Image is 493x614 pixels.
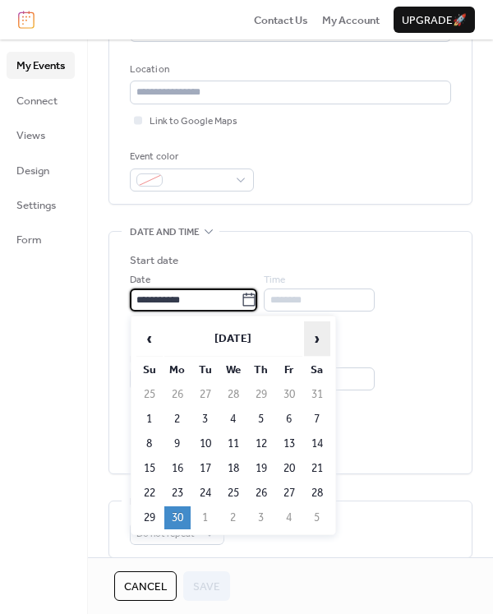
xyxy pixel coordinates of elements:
[248,506,274,529] td: 3
[164,408,191,431] td: 2
[304,358,330,381] th: Sa
[192,482,219,505] td: 24
[164,383,191,406] td: 26
[164,457,191,480] td: 16
[192,358,219,381] th: Tu
[276,358,302,381] th: Fr
[164,432,191,455] td: 9
[137,322,162,355] span: ‹
[16,58,65,74] span: My Events
[16,163,49,179] span: Design
[304,408,330,431] td: 7
[164,506,191,529] td: 30
[276,383,302,406] td: 30
[264,272,285,289] span: Time
[130,252,178,269] div: Start date
[136,457,163,480] td: 15
[254,12,308,28] a: Contact Us
[276,482,302,505] td: 27
[130,224,200,241] span: Date and time
[136,383,163,406] td: 25
[164,358,191,381] th: Mo
[248,432,274,455] td: 12
[276,457,302,480] td: 20
[124,579,167,595] span: Cancel
[130,149,251,165] div: Event color
[394,7,475,33] button: Upgrade🚀
[248,457,274,480] td: 19
[304,432,330,455] td: 14
[192,383,219,406] td: 27
[16,197,56,214] span: Settings
[16,93,58,109] span: Connect
[7,192,75,218] a: Settings
[164,321,302,357] th: [DATE]
[220,482,246,505] td: 25
[402,12,467,29] span: Upgrade 🚀
[248,383,274,406] td: 29
[192,506,219,529] td: 1
[304,457,330,480] td: 21
[192,457,219,480] td: 17
[304,383,330,406] td: 31
[276,408,302,431] td: 6
[7,226,75,252] a: Form
[16,127,45,144] span: Views
[16,232,42,248] span: Form
[248,358,274,381] th: Th
[220,506,246,529] td: 2
[220,408,246,431] td: 4
[276,432,302,455] td: 13
[192,408,219,431] td: 3
[304,506,330,529] td: 5
[136,506,163,529] td: 29
[220,383,246,406] td: 28
[322,12,380,29] span: My Account
[305,322,329,355] span: ›
[248,482,274,505] td: 26
[136,358,163,381] th: Su
[164,482,191,505] td: 23
[220,457,246,480] td: 18
[192,432,219,455] td: 10
[322,12,380,28] a: My Account
[130,272,150,289] span: Date
[7,52,75,78] a: My Events
[7,157,75,183] a: Design
[136,408,163,431] td: 1
[220,358,246,381] th: We
[7,87,75,113] a: Connect
[220,432,246,455] td: 11
[7,122,75,148] a: Views
[136,482,163,505] td: 22
[276,506,302,529] td: 4
[304,482,330,505] td: 28
[136,432,163,455] td: 8
[18,11,35,29] img: logo
[114,571,177,601] button: Cancel
[248,408,274,431] td: 5
[254,12,308,29] span: Contact Us
[130,62,448,78] div: Location
[150,113,237,130] span: Link to Google Maps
